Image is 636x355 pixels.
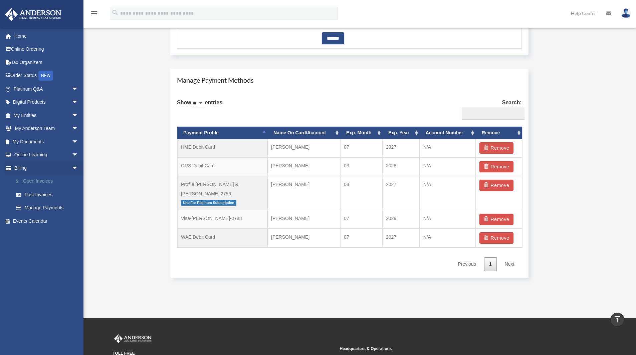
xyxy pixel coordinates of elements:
td: 07 [340,229,382,247]
a: Previous [453,257,481,271]
a: Manage Payments [9,201,85,215]
td: HME Debit Card [177,139,267,157]
a: Online Ordering [5,43,88,56]
span: arrow_drop_down [72,161,85,175]
a: My Entitiesarrow_drop_down [5,109,88,122]
td: 2027 [382,176,420,210]
td: Visa-[PERSON_NAME]-0788 [177,210,267,229]
td: WAE Debit Card [177,229,267,247]
th: Name On Card/Account: activate to sort column ascending [267,127,340,139]
button: Remove [479,180,514,191]
div: NEW [38,71,53,81]
td: [PERSON_NAME] [267,210,340,229]
td: N/A [420,157,476,176]
td: 03 [340,157,382,176]
span: arrow_drop_down [72,109,85,122]
select: Showentries [191,100,205,107]
button: Remove [479,214,514,225]
td: 2029 [382,210,420,229]
td: [PERSON_NAME] [267,229,340,247]
a: menu [90,12,98,17]
td: 08 [340,176,382,210]
td: N/A [420,210,476,229]
td: [PERSON_NAME] [267,139,340,157]
td: ORS Debit Card [177,157,267,176]
span: arrow_drop_down [72,135,85,149]
a: vertical_align_top [610,313,624,327]
span: arrow_drop_down [72,148,85,162]
button: Remove [479,161,514,172]
td: 2028 [382,157,420,176]
h4: Manage Payment Methods [177,75,522,85]
img: Anderson Advisors Platinum Portal [3,8,63,21]
th: Payment Profile: activate to sort column descending [177,127,267,139]
td: [PERSON_NAME] [267,176,340,210]
a: Order StatusNEW [5,69,88,83]
a: Events Calendar [5,214,88,228]
a: 1 [484,257,497,271]
a: Digital Productsarrow_drop_down [5,96,88,109]
a: Billingarrow_drop_down [5,161,88,175]
td: N/A [420,176,476,210]
span: $ [20,177,23,186]
th: Remove: activate to sort column ascending [476,127,522,139]
span: arrow_drop_down [72,96,85,109]
i: menu [90,9,98,17]
a: My Documentsarrow_drop_down [5,135,88,148]
a: Tax Organizers [5,56,88,69]
small: Headquarters & Operations [340,345,562,352]
span: Use For Platinum Subscription [181,200,236,206]
a: Online Learningarrow_drop_down [5,148,88,162]
label: Show entries [177,98,222,114]
a: Next [500,257,519,271]
img: User Pic [621,8,631,18]
i: search [112,9,119,16]
a: My Anderson Teamarrow_drop_down [5,122,88,135]
td: 07 [340,139,382,157]
a: Home [5,29,88,43]
td: 07 [340,210,382,229]
td: 2027 [382,139,420,157]
a: Past Invoices [9,188,88,201]
span: arrow_drop_down [72,122,85,136]
img: Anderson Advisors Platinum Portal [113,334,153,343]
button: Remove [479,142,514,154]
input: Search: [462,107,524,120]
td: N/A [420,229,476,247]
a: $Open Invoices [9,175,88,188]
a: Platinum Q&Aarrow_drop_down [5,82,88,96]
td: 2027 [382,229,420,247]
th: Exp. Month: activate to sort column ascending [340,127,382,139]
i: vertical_align_top [613,315,621,323]
th: Exp. Year: activate to sort column ascending [382,127,420,139]
td: [PERSON_NAME] [267,157,340,176]
label: Search: [459,98,522,120]
th: Account Number: activate to sort column ascending [420,127,476,139]
td: Profile [PERSON_NAME] & [PERSON_NAME] 2759 [177,176,267,210]
td: N/A [420,139,476,157]
span: arrow_drop_down [72,82,85,96]
button: Remove [479,232,514,244]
